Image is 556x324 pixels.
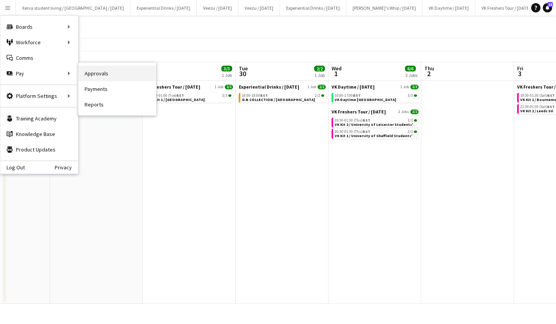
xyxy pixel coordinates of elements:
[0,35,78,50] div: Workforce
[55,164,78,171] a: Privacy
[0,50,78,66] a: Comms
[239,84,326,90] a: Experiential Drinks / [DATE]1 Job2/2
[405,66,416,71] span: 6/6
[0,88,78,104] div: Platform Settings
[520,108,553,113] span: VK Kit 2 / Leeds SU
[405,72,417,78] div: 3 Jobs
[520,94,555,98] span: 19:30-01:30 (Sat)
[228,94,231,97] span: 3/3
[314,66,325,71] span: 2/2
[414,94,417,97] span: 3/3
[353,93,361,98] span: BST
[149,97,205,102] span: VK Kit 1 / Lancaster University
[0,142,78,157] a: Product Updates
[332,84,375,90] span: VK Daytime / Oct 2025
[242,94,268,98] span: 16:00-18:00
[335,118,370,122] span: 19:30-01:30 (Thu)
[346,0,422,16] button: [PERSON_NAME]'s Whip / [DATE]
[0,111,78,126] a: Training Academy
[410,85,419,89] span: 3/3
[314,72,325,78] div: 1 Job
[332,109,419,140] div: VK Freshers Tour / [DATE]2 Jobs3/319:30-01:30 (Thu)BST1/1VK Kit 2 / University of Leicester Stude...
[332,84,419,109] div: VK Daytime / [DATE]1 Job3/310:00-17:00BST3/3VK Daytime [GEOGRAPHIC_DATA]
[547,104,555,109] span: BST
[408,94,413,98] span: 3/3
[308,85,316,89] span: 1 Job
[239,84,326,104] div: Experiential Drinks / [DATE]1 Job2/216:00-18:00BST2/2G.B COLLECTION / [GEOGRAPHIC_DATA]
[335,122,425,127] span: VK Kit 2 / University of Leicester Students' Union
[78,97,156,112] a: Reports
[332,65,342,72] span: Wed
[130,0,197,16] button: Experiential Drinks / [DATE]
[146,84,233,104] div: VK Freshers Tour / [DATE]1 Job3/319:00-01:00 (Tue)BST3/3VK Kit 1 / [GEOGRAPHIC_DATA]
[408,130,413,134] span: 2/2
[78,81,156,97] a: Payments
[149,94,184,98] span: 19:00-01:00 (Tue)
[363,118,370,123] span: BST
[414,119,417,122] span: 1/1
[516,69,523,78] span: 3
[422,0,475,16] button: VK Daytime / [DATE]
[543,3,552,12] a: 15
[0,126,78,142] a: Knowledge Base
[0,66,78,81] div: Pay
[315,94,320,98] span: 2/2
[0,164,25,171] a: Log Out
[239,84,299,90] span: Experiential Drinks / Sept 2025
[242,97,315,102] span: G.B COLLECTION / Sheffield
[332,109,386,115] span: VK Freshers Tour / Oct 25
[149,93,231,102] a: 19:00-01:00 (Tue)BST3/3VK Kit 1 / [GEOGRAPHIC_DATA]
[335,130,370,134] span: 20:30-01:30 (Thu)
[0,19,78,35] div: Boards
[222,94,228,98] span: 3/3
[260,93,268,98] span: BST
[318,85,326,89] span: 2/2
[335,93,417,102] a: 10:00-17:00BST3/3VK Daytime [GEOGRAPHIC_DATA]
[197,0,238,16] button: Veezu / [DATE]
[16,0,130,16] button: Xenia student living / [GEOGRAPHIC_DATA] / [DATE]
[547,93,555,98] span: BST
[363,129,370,134] span: BST
[410,110,419,114] span: 3/3
[146,84,233,90] a: VK Freshers Tour / [DATE]1 Job3/3
[332,84,419,90] a: VK Daytime / [DATE]1 Job3/3
[475,0,537,16] button: VK Freshers Tour / [DATE]
[239,65,248,72] span: Tue
[242,93,324,102] a: 16:00-18:00BST2/2G.B COLLECTION / [GEOGRAPHIC_DATA]
[280,0,346,16] button: Experiential Drinks / [DATE]
[335,133,424,138] span: VK Kit 1 / University of Sheffield Students' Union
[321,94,324,97] span: 2/2
[423,69,434,78] span: 2
[176,93,184,98] span: BST
[238,69,248,78] span: 30
[335,129,417,138] a: 20:30-01:30 (Thu)BST2/2VK Kit 1 / University of Sheffield Students' Union
[414,131,417,133] span: 2/2
[335,97,396,102] span: VK Daytime Loughbororugh
[332,109,419,115] a: VK Freshers Tour / [DATE]2 Jobs3/3
[400,85,409,89] span: 1 Job
[238,0,280,16] button: Veezu / [DATE]
[424,65,434,72] span: Thu
[520,105,555,109] span: 21:30-01:30 (Sat)
[78,66,156,81] a: Approvals
[222,72,232,78] div: 1 Job
[225,85,233,89] span: 3/3
[547,2,553,7] span: 15
[335,118,417,127] a: 19:30-01:30 (Thu)BST1/1VK Kit 2 / University of Leicester Students' Union
[408,118,413,122] span: 1/1
[398,110,409,114] span: 2 Jobs
[215,85,223,89] span: 1 Job
[335,94,361,98] span: 10:00-17:00
[517,65,523,72] span: Fri
[221,66,232,71] span: 3/3
[330,69,342,78] span: 1
[146,84,200,90] span: VK Freshers Tour / Sept 25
